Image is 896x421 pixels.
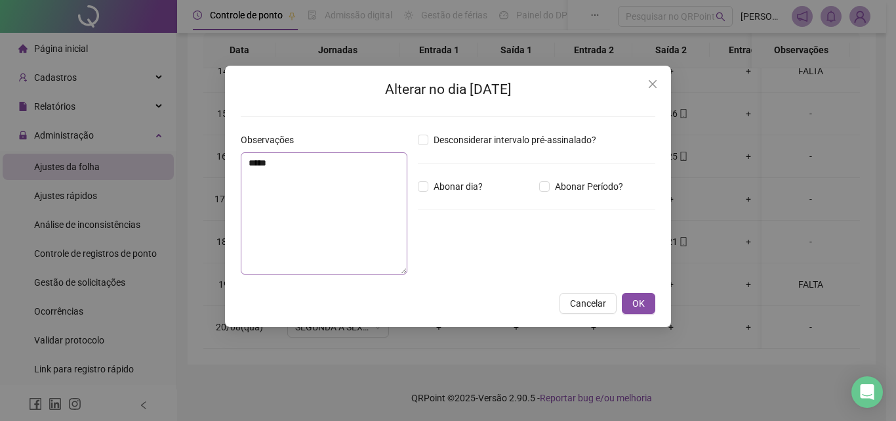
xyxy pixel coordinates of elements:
[428,179,488,194] span: Abonar dia?
[241,79,655,100] h2: Alterar no dia [DATE]
[428,133,601,147] span: Desconsiderar intervalo pré-assinalado?
[622,293,655,314] button: OK
[632,296,645,311] span: OK
[550,179,628,194] span: Abonar Período?
[642,74,663,95] button: Close
[851,376,883,408] div: Open Intercom Messenger
[560,293,617,314] button: Cancelar
[647,79,658,89] span: close
[570,296,606,311] span: Cancelar
[241,133,302,147] label: Observações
